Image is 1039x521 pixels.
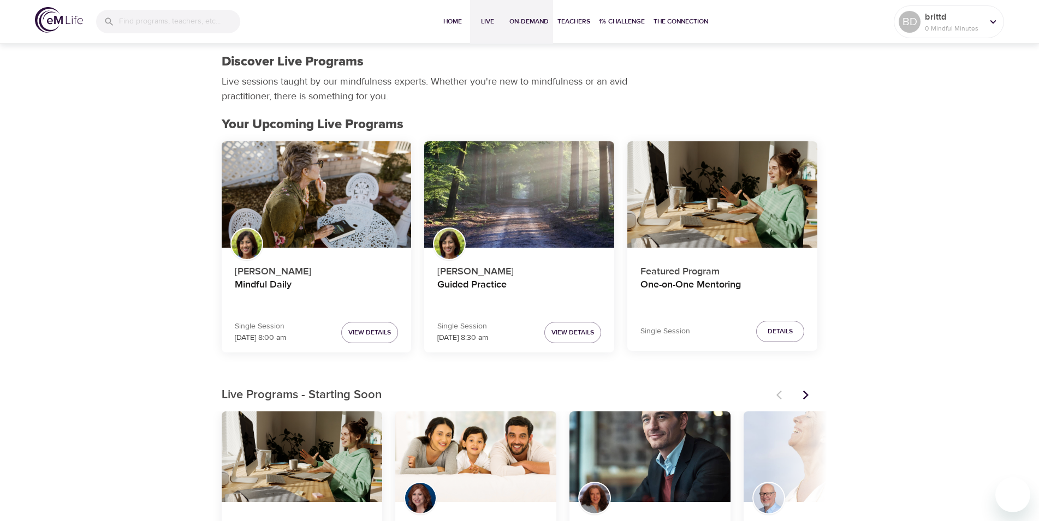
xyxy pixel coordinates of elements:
span: Live [474,16,501,27]
button: Thoughts are Not Facts [744,411,905,502]
div: BD [899,11,921,33]
h4: Mindful Daily [235,279,399,305]
span: On-Demand [509,16,549,27]
button: View Details [544,322,601,343]
button: View Details [341,322,398,343]
p: brittd [925,10,983,23]
p: Single Session [640,326,690,337]
button: Next items [794,383,818,407]
p: Live Programs - Starting Soon [222,386,770,404]
p: [DATE] 8:30 am [437,332,488,344]
p: [PERSON_NAME] [235,260,399,279]
img: logo [35,7,83,33]
span: Teachers [557,16,590,27]
input: Find programs, teachers, etc... [119,10,240,33]
h2: Your Upcoming Live Programs [222,117,818,133]
button: Guided Practice [424,141,614,248]
p: Live sessions taught by our mindfulness experts. Whether you're new to mindfulness or an avid pra... [222,74,631,104]
span: Details [768,326,793,337]
iframe: Button to launch messaging window [995,477,1030,512]
p: [PERSON_NAME] [437,260,601,279]
span: 1% Challenge [599,16,645,27]
span: View Details [348,327,391,338]
h4: Guided Practice [437,279,601,305]
h4: One-on-One Mentoring [640,279,804,305]
span: Home [440,16,466,27]
p: Single Session [235,321,286,332]
p: [DATE] 8:00 am [235,332,286,344]
button: One-on-One Mentoring [627,141,817,248]
p: Single Session [437,321,488,332]
span: View Details [551,327,594,338]
p: Featured Program [640,260,804,279]
p: 0 Mindful Minutes [925,23,983,33]
button: One-on-One Mentoring [222,411,383,502]
button: Mindfulness-Based Cognitive Training (MBCT) [395,411,556,502]
button: QuitSmart ™ Mindfully [569,411,731,502]
span: The Connection [654,16,708,27]
h1: Discover Live Programs [222,54,364,70]
button: Mindful Daily [222,141,412,248]
button: Details [756,321,804,342]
